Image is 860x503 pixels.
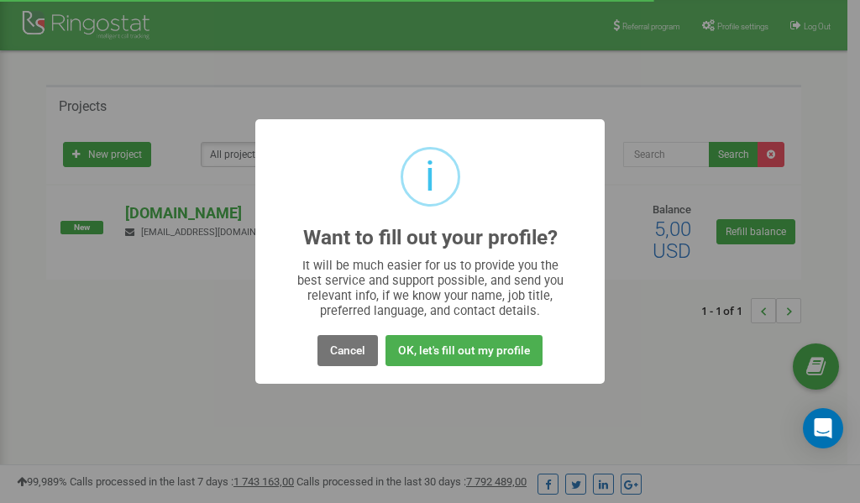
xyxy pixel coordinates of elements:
[317,335,378,366] button: Cancel
[425,149,435,204] div: i
[289,258,572,318] div: It will be much easier for us to provide you the best service and support possible, and send you ...
[803,408,843,448] div: Open Intercom Messenger
[303,227,558,249] h2: Want to fill out your profile?
[385,335,543,366] button: OK, let's fill out my profile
